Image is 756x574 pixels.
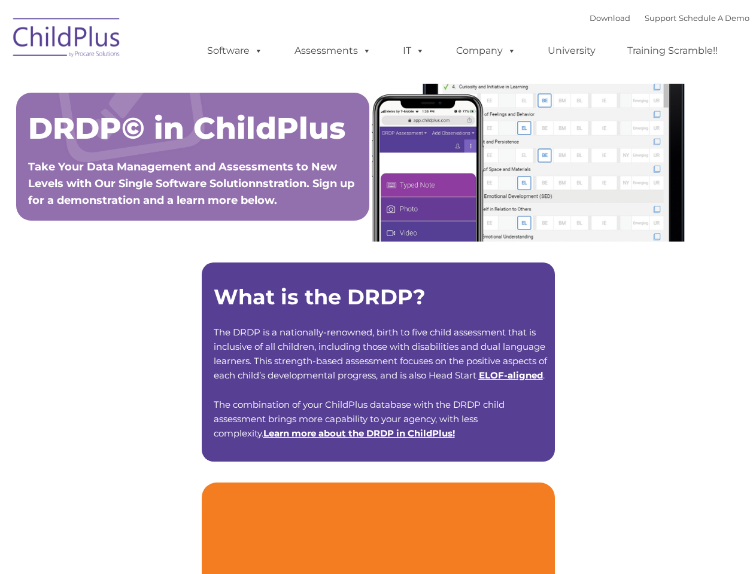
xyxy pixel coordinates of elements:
[214,399,505,439] span: The combination of your ChildPlus database with the DRDP child assessment brings more capability ...
[645,13,676,23] a: Support
[263,428,455,439] span: !
[214,284,426,310] strong: What is the DRDP?
[679,13,749,23] a: Schedule A Demo
[263,428,453,439] a: Learn more about the DRDP in ChildPlus
[195,39,275,63] a: Software
[590,13,749,23] font: |
[283,39,383,63] a: Assessments
[479,370,543,381] a: ELOF-aligned
[214,326,547,381] span: The DRDP is a nationally-renowned, birth to five child assessment that is inclusive of all childr...
[28,160,354,207] span: Take Your Data Management and Assessments to New Levels with Our Single Software Solutionnstratio...
[7,10,127,69] img: ChildPlus by Procare Solutions
[590,13,630,23] a: Download
[615,39,730,63] a: Training Scramble!!
[28,110,345,146] span: DRDP© in ChildPlus
[391,39,436,63] a: IT
[536,39,608,63] a: University
[444,39,528,63] a: Company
